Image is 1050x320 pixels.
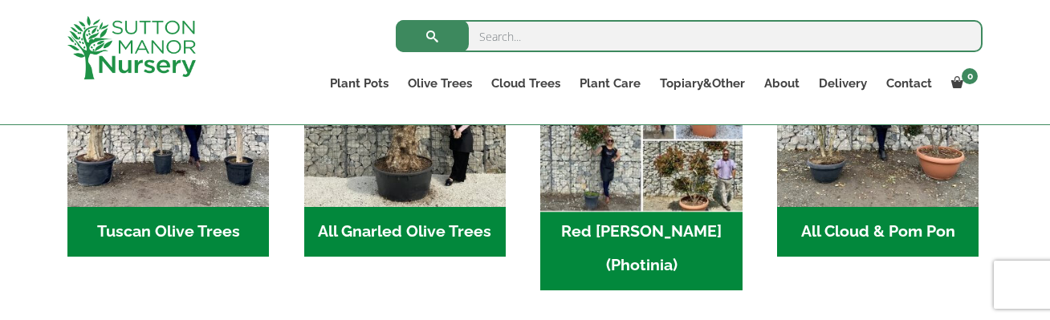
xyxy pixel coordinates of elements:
a: Plant Pots [320,72,398,95]
h2: Tuscan Olive Trees [67,207,269,257]
a: Delivery [809,72,877,95]
a: Visit product category All Cloud & Pom Pon [777,6,979,257]
input: Search... [396,20,983,52]
h2: Red [PERSON_NAME] (Photinia) [540,207,742,290]
img: logo [67,16,196,79]
a: Cloud Trees [482,72,570,95]
a: Contact [877,72,942,95]
a: Plant Care [570,72,650,95]
a: 0 [942,72,983,95]
a: Olive Trees [398,72,482,95]
a: Visit product category All Gnarled Olive Trees [304,6,506,257]
h2: All Cloud & Pom Pon [777,207,979,257]
a: About [755,72,809,95]
span: 0 [962,68,978,84]
a: Topiary&Other [650,72,755,95]
h2: All Gnarled Olive Trees [304,207,506,257]
a: Visit product category Tuscan Olive Trees [67,6,269,257]
a: Visit product category Red Robin (Photinia) [540,6,742,290]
